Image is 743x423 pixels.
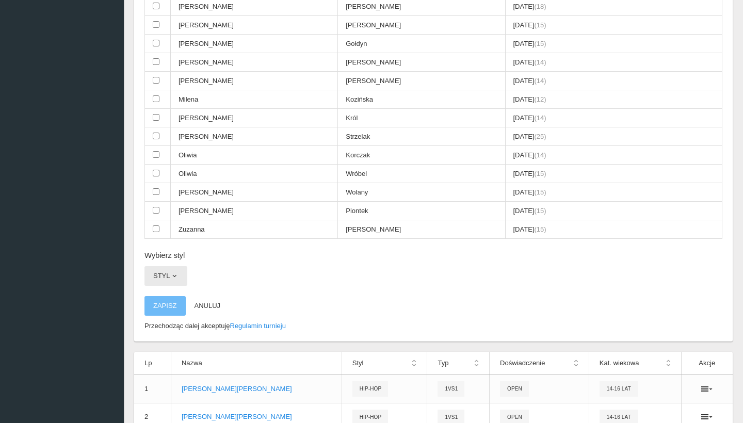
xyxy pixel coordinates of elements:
[144,296,186,316] button: Zapisz
[230,322,286,330] a: Regulamin turnieju
[171,109,338,127] td: [PERSON_NAME]
[534,114,546,122] span: (14)
[171,16,338,35] td: [PERSON_NAME]
[505,183,722,202] td: [DATE]
[505,202,722,220] td: [DATE]
[338,165,505,183] td: Wróbel
[427,352,490,375] th: Typ
[182,384,331,394] p: [PERSON_NAME] [PERSON_NAME]
[171,202,338,220] td: [PERSON_NAME]
[338,127,505,146] td: Strzelak
[534,207,546,215] span: (15)
[505,109,722,127] td: [DATE]
[134,352,171,375] th: Lp
[505,127,722,146] td: [DATE]
[534,133,546,140] span: (25)
[534,95,546,103] span: (12)
[505,53,722,72] td: [DATE]
[171,35,338,53] td: [PERSON_NAME]
[338,53,505,72] td: [PERSON_NAME]
[338,183,505,202] td: Wolany
[534,225,546,233] span: (15)
[134,375,171,403] td: 1
[500,381,529,396] span: Open
[182,412,331,422] p: [PERSON_NAME] [PERSON_NAME]
[589,352,681,375] th: Kat. wiekowa
[338,202,505,220] td: Piontek
[171,165,338,183] td: Oliwia
[338,16,505,35] td: [PERSON_NAME]
[186,296,230,316] button: Anuluj
[534,3,546,10] span: (18)
[342,352,427,375] th: Styl
[534,21,546,29] span: (15)
[534,77,546,85] span: (14)
[171,53,338,72] td: [PERSON_NAME]
[171,220,338,239] td: Zuzanna
[338,35,505,53] td: Gołdyn
[338,90,505,109] td: Kozińska
[600,381,638,396] span: 14-16 lat
[490,352,589,375] th: Doświadczenie
[338,72,505,90] td: [PERSON_NAME]
[534,40,546,47] span: (15)
[171,146,338,165] td: Oliwia
[534,188,546,196] span: (15)
[505,146,722,165] td: [DATE]
[505,72,722,90] td: [DATE]
[338,146,505,165] td: Korczak
[171,352,342,375] th: Nazwa
[534,170,546,177] span: (15)
[505,165,722,183] td: [DATE]
[171,183,338,202] td: [PERSON_NAME]
[438,381,464,396] span: 1vs1
[338,109,505,127] td: Król
[171,90,338,109] td: Milena
[338,220,505,239] td: [PERSON_NAME]
[534,58,546,66] span: (14)
[505,90,722,109] td: [DATE]
[505,16,722,35] td: [DATE]
[171,127,338,146] td: [PERSON_NAME]
[505,35,722,53] td: [DATE]
[171,72,338,90] td: [PERSON_NAME]
[681,352,733,375] th: Akcje
[352,381,388,396] span: Hip-hop
[505,220,722,239] td: [DATE]
[144,266,187,286] button: Styl
[144,321,722,331] p: Przechodząc dalej akceptuję
[144,249,722,261] h6: Wybierz styl
[534,151,546,159] span: (14)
